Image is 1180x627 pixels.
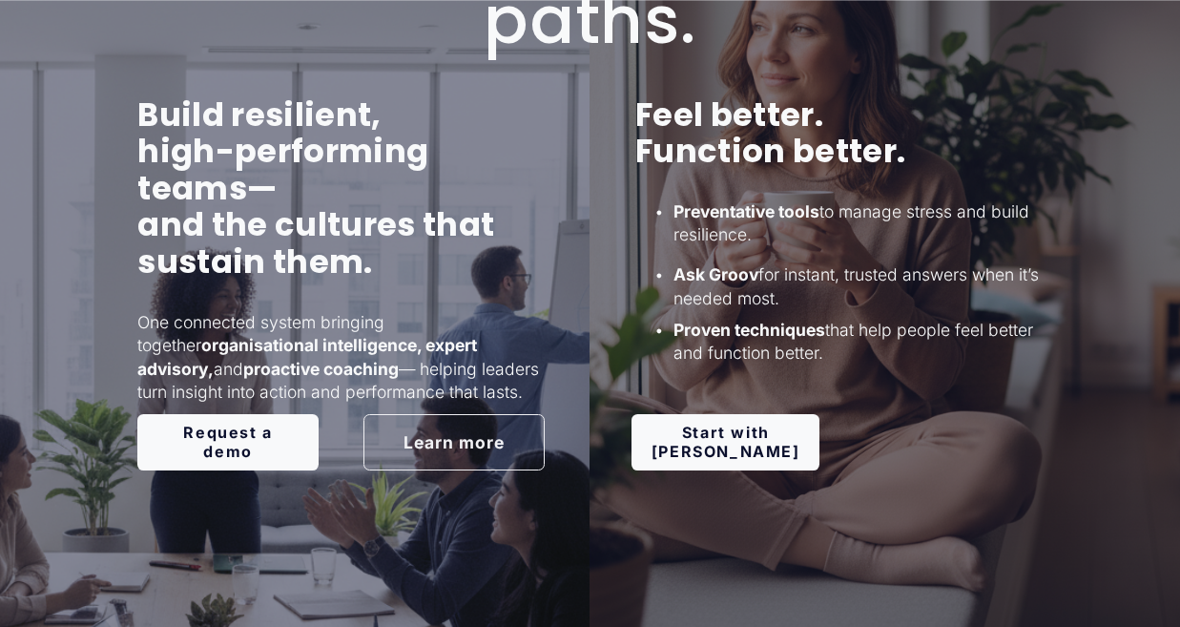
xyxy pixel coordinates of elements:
strong: Feel better. Function better. [635,92,905,175]
p: One connected system bringing together and — helping leaders turn insight into action and perform... [137,311,545,405]
strong: organisational intelligence, expert advisory, [137,335,481,378]
strong: Ask Groov [673,264,758,284]
p: for instant, trusted answers when it’s needed most. [673,263,1043,310]
strong: Preventative tools [673,201,819,221]
a: Start with [PERSON_NAME] [631,414,819,470]
a: Learn more [363,414,545,470]
strong: proactive coaching [243,359,399,379]
strong: Proven techniques [673,320,825,340]
strong: Build resilient, high-performing teams— and the cultures that sustain them. [137,92,501,285]
p: that help people feel better and function better. [673,319,1043,366]
a: Request a demo [137,414,319,470]
p: to manage stress and build resilience. [673,200,1043,247]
